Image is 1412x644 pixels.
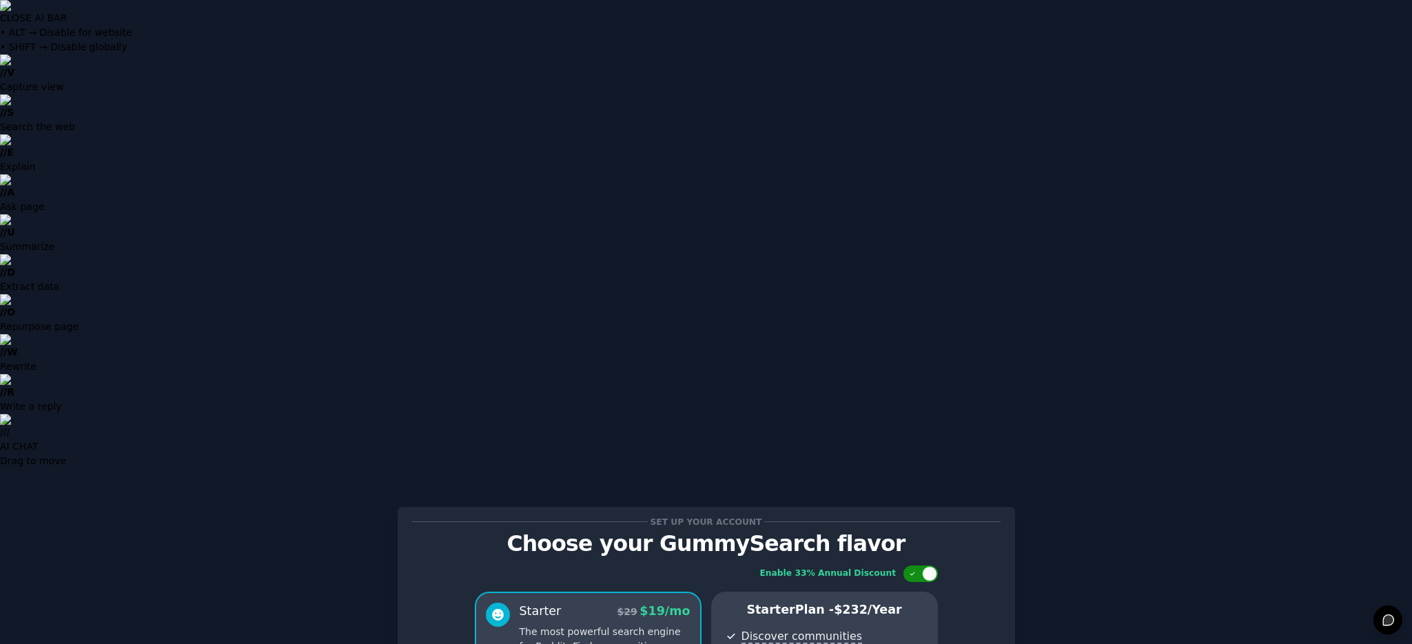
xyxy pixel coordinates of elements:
p: Choose your GummySearch flavor [412,532,1001,556]
span: $ 232 /year [834,603,901,616]
p: Starter Plan - [726,601,923,619]
span: $ 19 /mo [640,604,690,618]
span: $ 29 [617,606,637,617]
div: Starter [520,603,562,620]
span: Discover communities [741,630,862,644]
span: Set up your account [648,515,764,529]
div: Enable 33% Annual Discount [760,568,897,580]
